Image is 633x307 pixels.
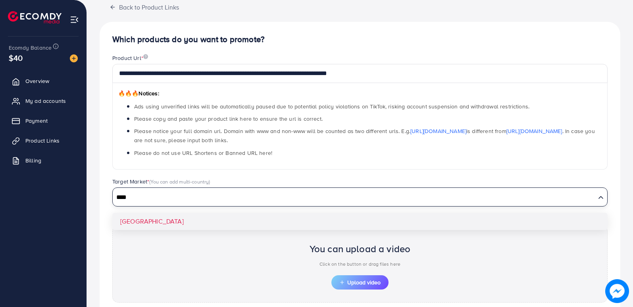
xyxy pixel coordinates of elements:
img: image [143,54,148,59]
button: Upload video [331,275,389,290]
span: $40 [9,52,23,64]
a: Payment [6,113,81,129]
a: Product Links [6,133,81,149]
span: Ads using unverified links will be automatically paused due to potential policy violations on Tik... [134,102,529,110]
span: Upload video [339,280,381,285]
h2: You can upload a video [310,243,411,255]
p: Click on the button or drag files here [310,259,411,269]
label: Product Url [112,54,148,62]
span: (You can add multi-country) [149,178,210,185]
img: image [70,54,78,62]
img: logo [8,11,62,23]
span: Please notice your full domain url. Domain with www and non-www will be counted as two different ... [134,127,595,144]
span: Product Links [25,137,60,145]
span: Payment [25,117,48,125]
span: Overview [25,77,49,85]
span: Ecomdy Balance [9,44,52,52]
a: [URL][DOMAIN_NAME] [410,127,466,135]
a: Overview [6,73,81,89]
a: My ad accounts [6,93,81,109]
a: [URL][DOMAIN_NAME] [506,127,562,135]
a: Billing [6,153,81,168]
span: Please copy and paste your product link here to ensure the url is correct. [134,115,323,123]
img: menu [70,15,79,24]
span: Notices: [118,89,159,97]
li: [GEOGRAPHIC_DATA] [112,213,608,230]
span: Billing [25,156,41,164]
input: Search for option [114,191,595,204]
img: image [607,281,627,301]
h4: Which products do you want to promote? [112,35,608,44]
label: Target Market [112,178,210,185]
span: 🔥🔥🔥 [118,89,139,97]
div: Search for option [112,187,608,207]
span: My ad accounts [25,97,66,105]
span: Please do not use URL Shortens or Banned URL here! [134,149,272,157]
